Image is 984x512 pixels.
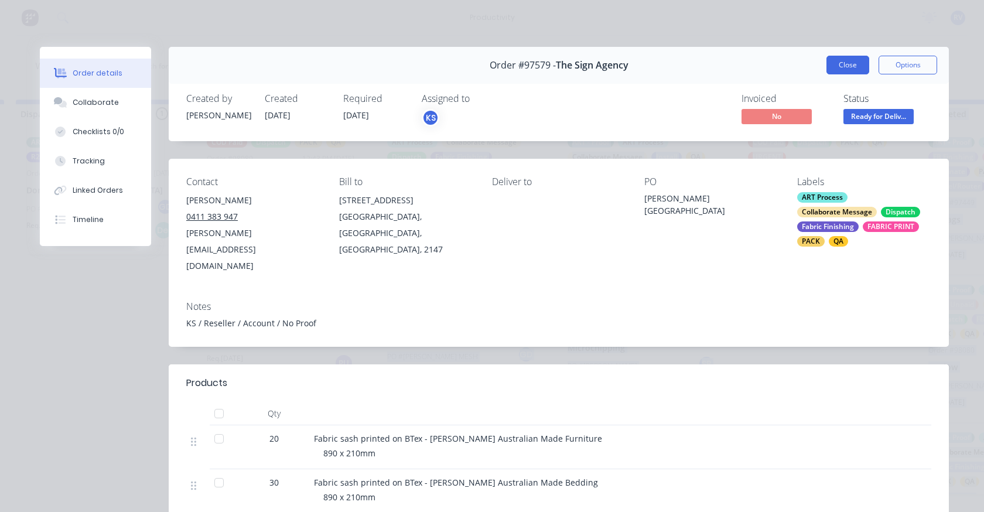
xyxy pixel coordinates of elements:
[422,93,539,104] div: Assigned to
[490,60,556,71] span: Order #97579 -
[556,60,628,71] span: The Sign Agency
[314,433,602,444] span: Fabric sash printed on BTex - [PERSON_NAME] Australian Made Furniture
[40,59,151,88] button: Order details
[843,109,914,127] button: Ready for Deliv...
[269,476,279,489] span: 30
[186,192,320,209] div: [PERSON_NAME]
[186,176,320,187] div: Contact
[422,109,439,127] button: KS
[40,205,151,234] button: Timeline
[323,448,375,459] span: 890 x 210mm
[742,109,812,124] span: No
[343,110,369,121] span: [DATE]
[186,211,238,222] tcxspan: Call 0411 383 947 via 3CX
[797,221,859,232] div: Fabric Finishing
[40,176,151,205] button: Linked Orders
[186,225,320,274] div: [PERSON_NAME][EMAIL_ADDRESS][DOMAIN_NAME]
[73,68,122,78] div: Order details
[742,93,829,104] div: Invoiced
[863,221,919,232] div: FABRIC PRINT
[339,192,473,258] div: [STREET_ADDRESS][GEOGRAPHIC_DATA], [GEOGRAPHIC_DATA], [GEOGRAPHIC_DATA], 2147
[829,236,848,247] div: QA
[186,301,931,312] div: Notes
[843,93,931,104] div: Status
[339,209,473,258] div: [GEOGRAPHIC_DATA], [GEOGRAPHIC_DATA], [GEOGRAPHIC_DATA], 2147
[644,192,778,217] div: [PERSON_NAME][GEOGRAPHIC_DATA]
[339,192,473,209] div: [STREET_ADDRESS]
[314,477,598,488] span: Fabric sash printed on BTex - [PERSON_NAME] Australian Made Bedding
[73,156,105,166] div: Tracking
[186,192,320,274] div: [PERSON_NAME]0411 383 947[PERSON_NAME][EMAIL_ADDRESS][DOMAIN_NAME]
[797,192,848,203] div: ART Process
[239,402,309,425] div: Qty
[843,109,914,124] span: Ready for Deliv...
[323,491,375,503] span: 890 x 210mm
[797,236,825,247] div: PACK
[265,93,329,104] div: Created
[73,185,123,196] div: Linked Orders
[186,93,251,104] div: Created by
[879,56,937,74] button: Options
[492,176,626,187] div: Deliver to
[40,117,151,146] button: Checklists 0/0
[73,127,124,137] div: Checklists 0/0
[339,176,473,187] div: Bill to
[40,146,151,176] button: Tracking
[269,432,279,445] span: 20
[186,376,227,390] div: Products
[797,176,931,187] div: Labels
[73,214,104,225] div: Timeline
[73,97,119,108] div: Collaborate
[40,88,151,117] button: Collaborate
[797,207,877,217] div: Collaborate Message
[644,176,778,187] div: PO
[186,317,931,329] div: KS / Reseller / Account / No Proof
[186,109,251,121] div: [PERSON_NAME]
[265,110,291,121] span: [DATE]
[343,93,408,104] div: Required
[881,207,920,217] div: Dispatch
[826,56,869,74] button: Close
